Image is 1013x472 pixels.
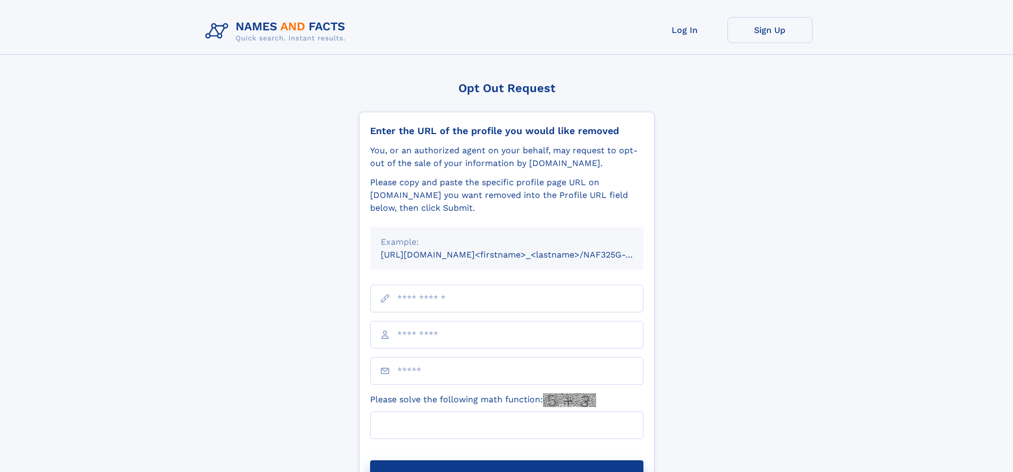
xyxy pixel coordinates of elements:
[370,393,596,407] label: Please solve the following math function:
[370,125,643,137] div: Enter the URL of the profile you would like removed
[642,17,727,43] a: Log In
[201,17,354,46] img: Logo Names and Facts
[727,17,813,43] a: Sign Up
[370,176,643,214] div: Please copy and paste the specific profile page URL on [DOMAIN_NAME] you want removed into the Pr...
[381,236,633,249] div: Example:
[381,250,664,260] small: [URL][DOMAIN_NAME]<firstname>_<lastname>/NAF325G-xxxxxxxx
[370,144,643,170] div: You, or an authorized agent on your behalf, may request to opt-out of the sale of your informatio...
[359,81,655,95] div: Opt Out Request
